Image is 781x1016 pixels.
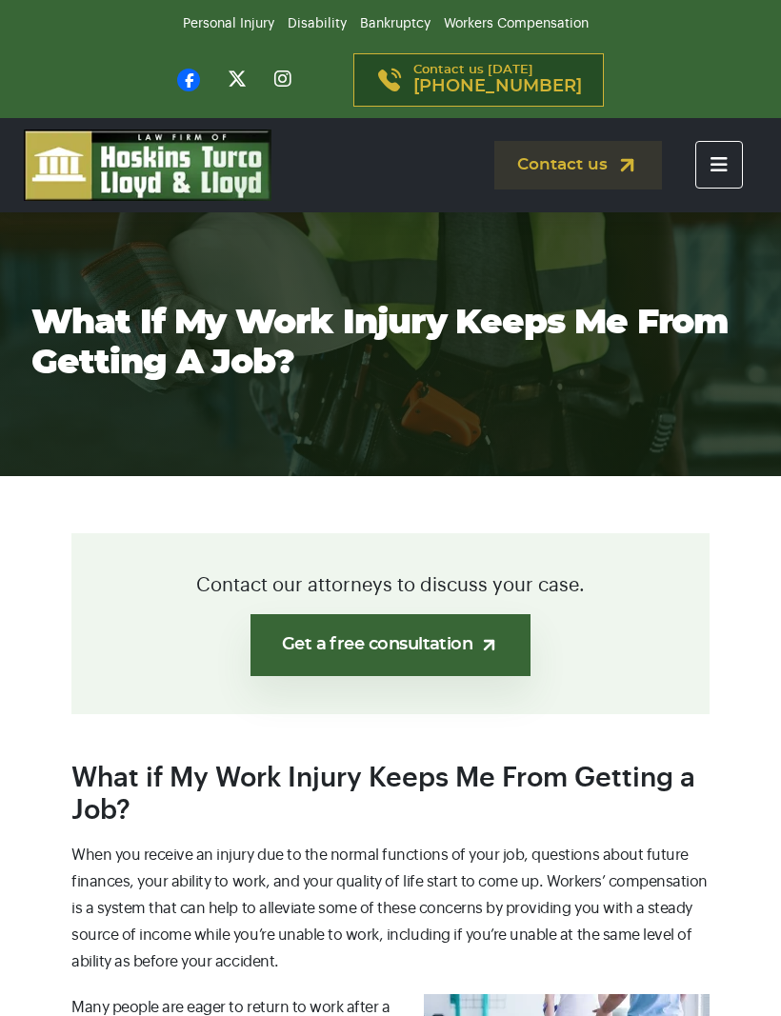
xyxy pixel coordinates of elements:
[31,303,750,383] h1: What if My Work Injury Keeps Me From Getting a Job?
[71,533,710,714] div: Contact our attorneys to discuss your case.
[479,635,499,655] img: arrow-up-right-light.svg
[695,141,743,189] button: Toggle navigation
[444,17,589,30] a: Workers Compensation
[413,64,582,96] p: Contact us [DATE]
[71,847,708,969] span: When you receive an injury due to the normal functions of your job, questions about future financ...
[360,17,431,30] a: Bankruptcy
[353,53,604,107] a: Contact us [DATE][PHONE_NUMBER]
[71,765,695,824] span: What if My Work Injury Keeps Me From Getting a Job?
[288,17,347,30] a: Disability
[24,129,271,201] img: logo
[494,141,662,189] a: Contact us
[413,77,582,96] span: [PHONE_NUMBER]
[250,614,531,676] a: Get a free consultation
[183,17,274,30] a: Personal Injury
